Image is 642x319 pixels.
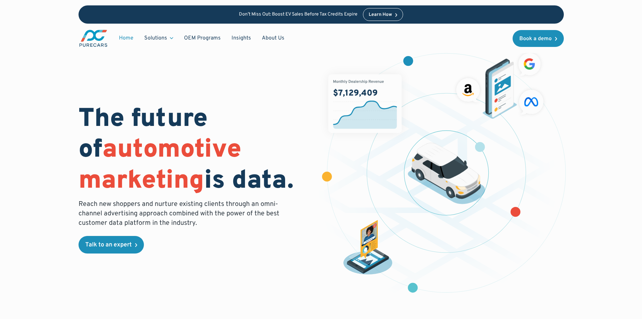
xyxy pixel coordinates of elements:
p: Reach new shoppers and nurture existing clients through an omni-channel advertising approach comb... [79,200,283,228]
img: purecars logo [79,29,108,48]
div: Solutions [144,34,167,42]
img: ads on social media and advertising partners [453,50,547,119]
a: Learn How [363,8,403,21]
a: Insights [226,32,256,45]
a: OEM Programs [179,32,226,45]
h1: The future of is data. [79,104,313,197]
div: Book a demo [519,36,552,42]
img: chart showing monthly dealership revenue of $7m [328,74,402,133]
a: Talk to an expert [79,236,144,254]
a: main [79,29,108,48]
span: automotive marketing [79,134,241,197]
div: Solutions [139,32,179,45]
a: Home [114,32,139,45]
p: Don’t Miss Out: Boost EV Sales Before Tax Credits Expire [239,12,358,18]
a: About Us [256,32,290,45]
div: Talk to an expert [85,242,132,248]
img: persona of a buyer [340,220,396,276]
a: Book a demo [513,30,564,47]
img: illustration of a vehicle [407,143,485,204]
div: Learn How [369,12,392,17]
